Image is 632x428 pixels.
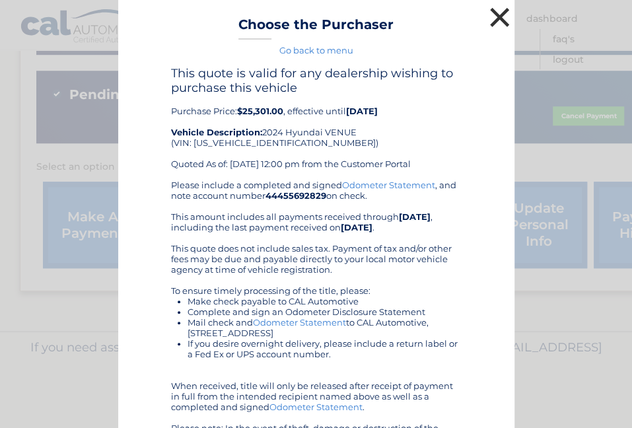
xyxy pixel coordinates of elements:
[188,317,462,338] li: Mail check and to CAL Automotive, [STREET_ADDRESS]
[171,66,462,180] div: Purchase Price: , effective until 2024 Hyundai VENUE (VIN: [US_VEHICLE_IDENTIFICATION_NUMBER]) Qu...
[346,106,378,116] b: [DATE]
[188,338,462,359] li: If you desire overnight delivery, please include a return label or a Fed Ex or UPS account number.
[238,17,394,40] h3: Choose the Purchaser
[188,296,462,306] li: Make check payable to CAL Automotive
[265,190,326,201] b: 44455692829
[487,4,513,30] button: ×
[342,180,435,190] a: Odometer Statement
[279,45,353,55] a: Go back to menu
[171,66,462,95] h4: This quote is valid for any dealership wishing to purchase this vehicle
[253,317,346,328] a: Odometer Statement
[341,222,372,232] b: [DATE]
[237,106,283,116] b: $25,301.00
[188,306,462,317] li: Complete and sign an Odometer Disclosure Statement
[269,402,363,412] a: Odometer Statement
[171,127,262,137] strong: Vehicle Description:
[399,211,431,222] b: [DATE]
